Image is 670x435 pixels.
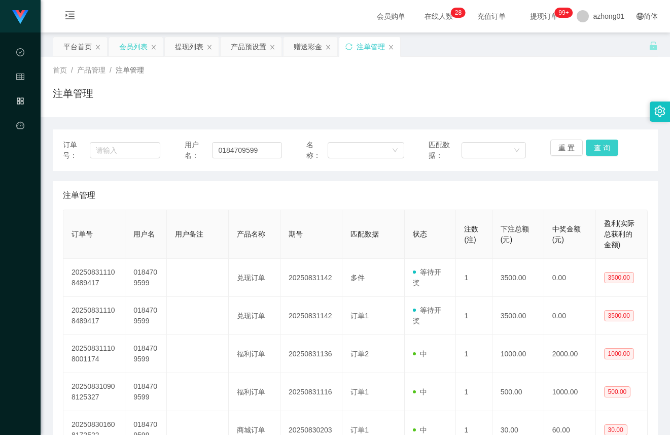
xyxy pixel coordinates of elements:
span: 注数(注) [464,225,478,244]
i: 图标: global [637,13,644,20]
td: 3500.00 [492,259,544,297]
td: 202508310908125327 [63,373,125,411]
span: 订单2 [350,350,369,358]
span: 数据中心 [16,49,24,139]
p: 8 [458,8,462,18]
td: 0184709599 [125,259,167,297]
i: 图标: close [151,44,157,50]
span: 订单号： [63,140,90,161]
td: 1 [456,297,492,335]
sup: 28 [451,8,466,18]
h1: 注单管理 [53,86,93,101]
td: 1 [456,335,492,373]
td: 20250831142 [280,297,342,335]
i: 图标: close [325,44,331,50]
i: 图标: close [269,44,275,50]
span: / [110,66,112,74]
span: 订单1 [350,312,369,320]
input: 请输入 [212,142,282,158]
td: 202508311108489417 [63,297,125,335]
span: 注单管理 [116,66,144,74]
span: 多件 [350,274,365,282]
td: 1 [456,259,492,297]
i: 图标: down [514,147,520,154]
span: 用户名 [133,230,155,238]
span: 匹配数据 [350,230,379,238]
span: 中 [413,388,427,396]
i: 图标: close [388,44,394,50]
span: 用户备注 [175,230,203,238]
span: 用户名： [185,140,212,161]
span: 会员管理 [16,73,24,163]
span: 3500.00 [604,310,634,321]
td: 1 [456,373,492,411]
span: 状态 [413,230,427,238]
p: 2 [455,8,459,18]
span: 产品名称 [237,230,265,238]
td: 2000.00 [544,335,596,373]
input: 请输入 [90,142,160,158]
td: 0.00 [544,259,596,297]
img: logo.9652507e.png [12,10,28,24]
a: 图标: dashboard平台首页 [16,116,24,218]
td: 202508311108001174 [63,335,125,373]
td: 1000.00 [544,373,596,411]
td: 202508311108489417 [63,259,125,297]
td: 兑现订单 [229,259,280,297]
td: 500.00 [492,373,544,411]
span: 首页 [53,66,67,74]
i: 图标: table [16,68,24,88]
div: 赠送彩金 [294,37,322,56]
span: 产品管理 [16,97,24,188]
td: 0184709599 [125,297,167,335]
td: 1000.00 [492,335,544,373]
span: 注单管理 [63,189,95,202]
span: 订单号 [72,230,93,238]
span: 等待开奖 [413,306,441,325]
td: 20250831136 [280,335,342,373]
span: 名称： [306,140,328,161]
span: 中奖金额(元) [552,225,581,244]
td: 福利订单 [229,335,280,373]
div: 注单管理 [357,37,385,56]
div: 平台首页 [63,37,92,56]
span: 等待开奖 [413,268,441,287]
span: 期号 [289,230,303,238]
i: 图标: check-circle-o [16,44,24,64]
td: 0184709599 [125,373,167,411]
span: 500.00 [604,386,631,397]
td: 0.00 [544,297,596,335]
span: 产品管理 [77,66,105,74]
span: 中 [413,426,427,434]
span: 在线人数 [419,13,458,20]
span: 订单1 [350,388,369,396]
i: 图标: appstore-o [16,92,24,113]
span: 中 [413,350,427,358]
i: 图标: sync [345,43,352,50]
span: 订单1 [350,426,369,434]
div: 产品预设置 [231,37,266,56]
span: 匹配数据： [429,140,462,161]
span: 1000.00 [604,348,634,359]
span: / [71,66,73,74]
sup: 1023 [554,8,573,18]
span: 充值订单 [472,13,511,20]
i: 图标: menu-unfold [53,1,87,33]
td: 兑现订单 [229,297,280,335]
div: 提现列表 [175,37,203,56]
button: 重 置 [550,140,583,156]
i: 图标: setting [654,106,665,117]
td: 福利订单 [229,373,280,411]
td: 3500.00 [492,297,544,335]
i: 图标: close [206,44,213,50]
i: 图标: unlock [649,41,658,50]
div: 会员列表 [119,37,148,56]
td: 20250831142 [280,259,342,297]
span: 下注总额(元) [501,225,529,244]
button: 查 询 [586,140,618,156]
span: 盈利(实际总获利的金额) [604,219,635,249]
td: 0184709599 [125,335,167,373]
span: 3500.00 [604,272,634,283]
td: 20250831116 [280,373,342,411]
span: 提现订单 [525,13,563,20]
